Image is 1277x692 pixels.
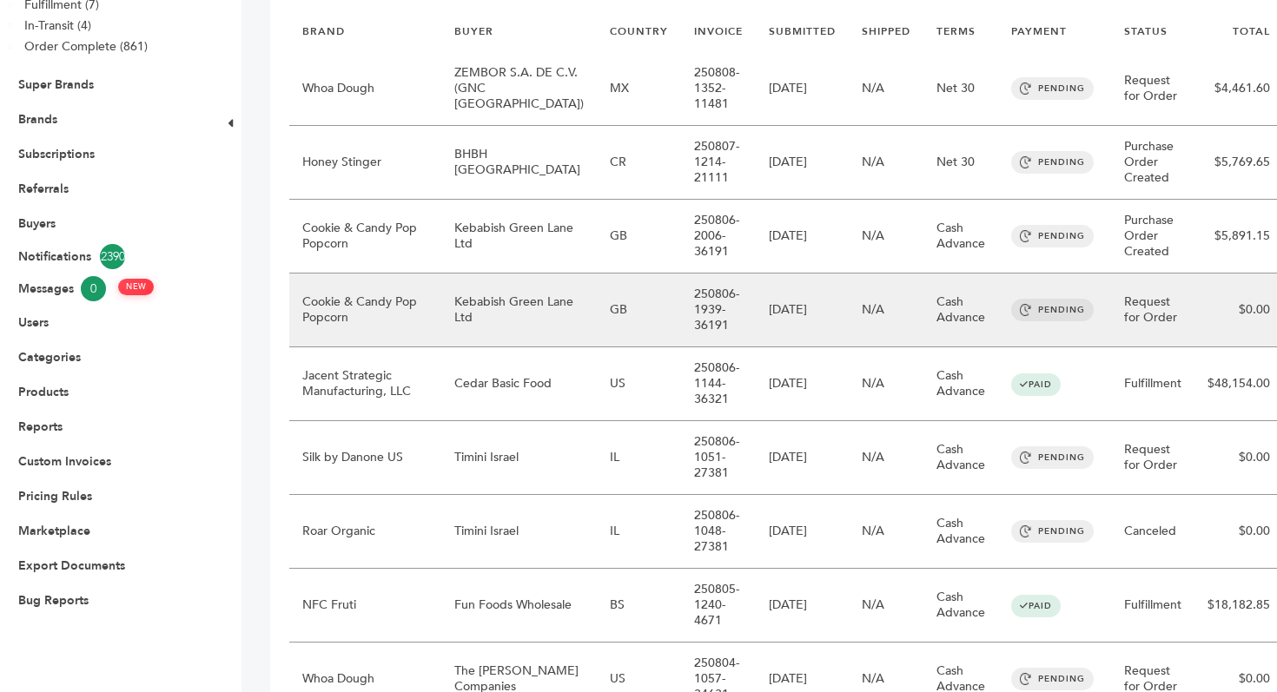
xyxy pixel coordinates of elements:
[1111,126,1194,200] td: Purchase Order Created
[756,569,849,643] td: [DATE]
[1011,520,1094,543] span: PENDING
[18,111,57,128] a: Brands
[18,384,69,400] a: Products
[18,314,49,331] a: Users
[756,495,849,569] td: [DATE]
[681,347,756,421] td: 250806-1144-36321
[441,347,597,421] td: Cedar Basic Food
[18,592,89,609] a: Bug Reports
[1011,595,1061,617] span: PAID
[289,200,441,274] td: Cookie & Candy Pop Popcorn
[769,24,836,38] a: SUBMITTED
[756,347,849,421] td: [DATE]
[597,569,681,643] td: BS
[923,347,998,421] td: Cash Advance
[923,495,998,569] td: Cash Advance
[441,200,597,274] td: Kebabish Green Lane Ltd
[756,126,849,200] td: [DATE]
[849,347,923,421] td: N/A
[849,421,923,495] td: N/A
[681,569,756,643] td: 250805-1240-4671
[441,495,597,569] td: Timini Israel
[923,569,998,643] td: Cash Advance
[597,126,681,200] td: CR
[756,200,849,274] td: [DATE]
[289,126,441,200] td: Honey Stinger
[936,24,976,38] a: TERMS
[923,200,998,274] td: Cash Advance
[597,274,681,347] td: GB
[18,76,94,93] a: Super Brands
[289,569,441,643] td: NFC Fruti
[1011,225,1094,247] span: PENDING
[849,495,923,569] td: N/A
[1011,668,1094,690] span: PENDING
[681,126,756,200] td: 250807-1214-21111
[849,126,923,200] td: N/A
[1011,77,1094,100] span: PENDING
[597,495,681,569] td: IL
[1233,24,1270,38] a: TOTAL
[289,274,441,347] td: Cookie & Candy Pop Popcorn
[1011,151,1094,174] span: PENDING
[849,200,923,274] td: N/A
[923,421,998,495] td: Cash Advance
[1111,347,1194,421] td: Fulfillment
[289,421,441,495] td: Silk by Danone US
[597,52,681,126] td: MX
[302,24,345,38] a: BRAND
[289,347,441,421] td: Jacent Strategic Manufacturing, LLC
[1111,495,1194,569] td: Canceled
[849,569,923,643] td: N/A
[441,421,597,495] td: Timini Israel
[441,52,597,126] td: ZEMBOR S.A. DE C.V. (GNC [GEOGRAPHIC_DATA])
[1011,299,1094,321] span: PENDING
[923,126,998,200] td: Net 30
[1011,373,1061,396] span: PAID
[849,52,923,126] td: N/A
[18,349,81,366] a: Categories
[18,453,111,470] a: Custom Invoices
[18,215,56,232] a: Buyers
[18,146,95,162] a: Subscriptions
[18,181,69,197] a: Referrals
[1111,200,1194,274] td: Purchase Order Created
[18,557,125,574] a: Export Documents
[610,24,668,38] a: COUNTRY
[18,244,195,269] a: Notifications2390
[18,276,195,301] a: Messages0 NEW
[1124,24,1168,38] a: STATUS
[862,24,910,38] a: SHIPPED
[18,488,92,504] a: Pricing Rules
[597,347,681,421] td: US
[441,569,597,643] td: Fun Foods Wholesale
[454,24,493,38] a: BUYER
[923,52,998,126] td: Net 30
[441,126,597,200] td: BHBH [GEOGRAPHIC_DATA]
[1111,421,1194,495] td: Request for Order
[756,52,849,126] td: [DATE]
[81,276,106,301] span: 0
[681,52,756,126] td: 250808-1352-11481
[118,279,154,295] span: NEW
[18,523,90,539] a: Marketplace
[849,274,923,347] td: N/A
[100,244,125,269] span: 2390
[18,418,63,435] a: Reports
[694,24,743,38] a: INVOICE
[681,200,756,274] td: 250806-2006-36191
[756,274,849,347] td: [DATE]
[289,52,441,126] td: Whoa Dough
[681,274,756,347] td: 250806-1939-36191
[681,495,756,569] td: 250806-1048-27381
[441,274,597,347] td: Kebabish Green Lane Ltd
[1111,52,1194,126] td: Request for Order
[1111,274,1194,347] td: Request for Order
[289,495,441,569] td: Roar Organic
[756,421,849,495] td: [DATE]
[1011,24,1067,38] a: PAYMENT
[24,17,91,34] a: In-Transit (4)
[681,421,756,495] td: 250806-1051-27381
[597,200,681,274] td: GB
[923,274,998,347] td: Cash Advance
